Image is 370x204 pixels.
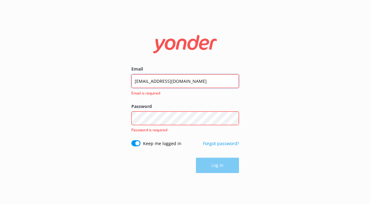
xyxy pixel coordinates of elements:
[203,140,239,146] a: Forgot password?
[227,112,239,125] button: Show password
[131,90,235,96] span: Email is required
[131,74,239,88] input: user@emailaddress.com
[131,103,239,110] label: Password
[143,140,181,147] label: Keep me logged in
[131,127,167,133] span: Password is required
[131,66,239,72] label: Email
